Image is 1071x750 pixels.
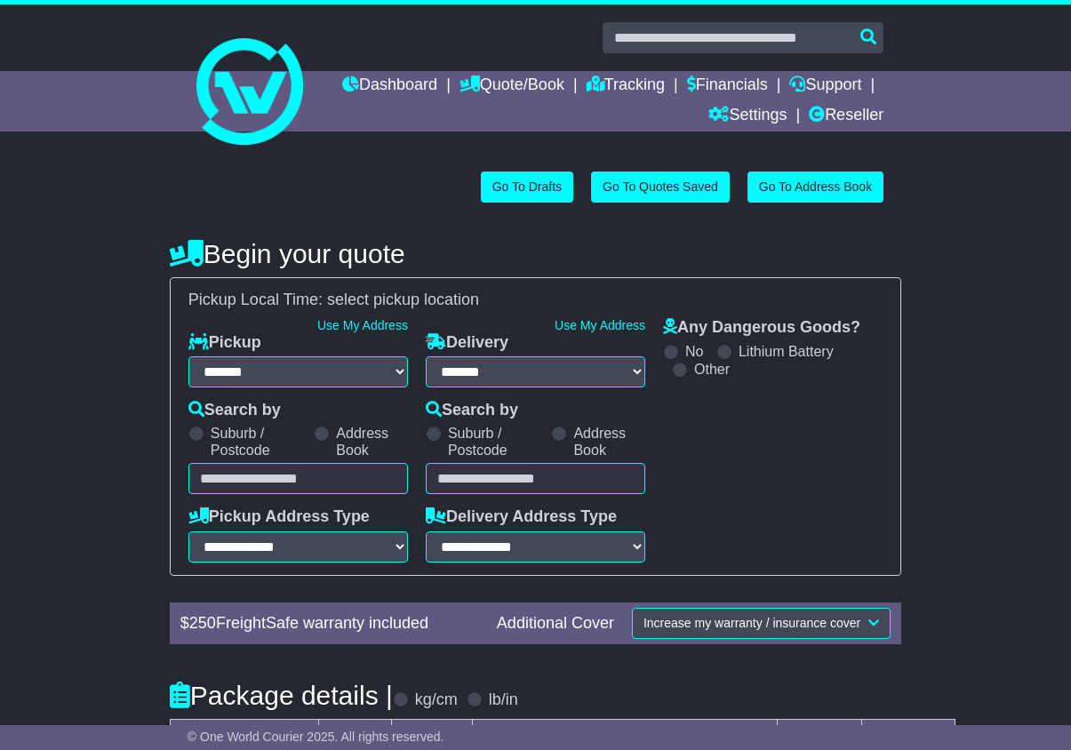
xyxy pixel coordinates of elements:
[587,71,665,101] a: Tracking
[317,318,408,332] a: Use My Address
[188,730,444,744] span: © One World Courier 2025. All rights reserved.
[426,401,518,420] label: Search by
[211,425,306,459] label: Suburb / Postcode
[632,608,891,639] button: Increase my warranty / insurance cover
[555,318,645,332] a: Use My Address
[336,425,408,459] label: Address Book
[687,71,768,101] a: Financials
[188,507,370,527] label: Pickup Address Type
[426,507,617,527] label: Delivery Address Type
[809,101,883,132] a: Reseller
[426,333,508,353] label: Delivery
[481,172,573,203] a: Go To Drafts
[643,616,860,630] span: Increase my warranty / insurance cover
[342,71,437,101] a: Dashboard
[685,343,703,360] label: No
[488,614,623,634] div: Additional Cover
[708,101,787,132] a: Settings
[189,614,216,632] span: 250
[172,614,488,634] div: $ FreightSafe warranty included
[694,361,730,378] label: Other
[170,239,901,268] h4: Begin your quote
[460,71,564,101] a: Quote/Book
[448,425,543,459] label: Suburb / Postcode
[415,690,458,710] label: kg/cm
[573,425,645,459] label: Address Book
[789,71,861,101] a: Support
[663,318,860,338] label: Any Dangerous Goods?
[170,681,393,710] h4: Package details |
[739,343,834,360] label: Lithium Battery
[327,291,479,308] span: select pickup location
[489,690,518,710] label: lb/in
[591,172,730,203] a: Go To Quotes Saved
[188,333,261,353] label: Pickup
[747,172,883,203] a: Go To Address Book
[188,401,281,420] label: Search by
[180,291,891,310] div: Pickup Local Time:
